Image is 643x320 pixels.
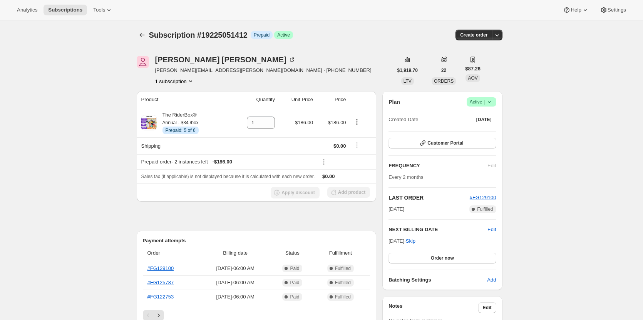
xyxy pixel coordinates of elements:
[149,31,248,39] span: Subscription #19225051412
[93,7,105,13] span: Tools
[201,293,269,301] span: [DATE] · 06:00 AM
[478,302,496,313] button: Edit
[393,65,422,76] button: $1,919.70
[143,245,199,262] th: Order
[290,294,299,300] span: Paid
[455,30,492,40] button: Create order
[12,5,42,15] button: Analytics
[558,5,593,15] button: Help
[595,5,631,15] button: Settings
[230,91,277,108] th: Quantity
[388,174,423,180] span: Every 2 months
[155,77,194,85] button: Product actions
[335,294,351,300] span: Fulfilled
[388,238,415,244] span: [DATE] ·
[89,5,117,15] button: Tools
[388,116,418,123] span: Created Date
[388,162,487,170] h2: FREQUENCY
[137,91,230,108] th: Product
[483,305,492,311] span: Edit
[141,158,313,166] div: Prepaid order - 2 instances left
[404,78,412,84] span: LTV
[460,32,487,38] span: Create order
[388,138,496,148] button: Customer Portal
[476,117,492,123] span: [DATE]
[48,7,82,13] span: Subscriptions
[388,194,470,202] h2: LAST ORDER
[316,249,366,257] span: Fulfillment
[388,205,404,213] span: [DATE]
[388,226,487,233] h2: NEXT BILLING DATE
[147,294,174,300] a: #FG122753
[155,56,296,63] div: [PERSON_NAME] [PERSON_NAME]
[141,174,315,179] span: Sales tax (if applicable) is not displayed because it is calculated with each new order.
[17,7,37,13] span: Analytics
[351,118,363,126] button: Product actions
[388,253,496,263] button: Order now
[157,111,199,134] div: The RiderBox®
[470,195,496,200] a: #FG129100
[427,140,463,146] span: Customer Portal
[441,67,446,73] span: 22
[213,158,232,166] span: - $186.00
[295,120,313,125] span: $186.00
[147,280,174,285] a: #FG125787
[322,173,335,179] span: $0.00
[468,75,477,81] span: AOV
[388,302,478,313] h3: Notes
[472,114,496,125] button: [DATE]
[487,226,496,233] button: Edit
[397,67,418,73] span: $1,919.70
[335,265,351,272] span: Fulfilled
[277,32,290,38] span: Active
[274,249,311,257] span: Status
[166,127,196,133] span: Prepaid: 5 of 6
[277,91,315,108] th: Unit Price
[141,115,157,130] img: product img
[44,5,87,15] button: Subscriptions
[487,276,496,284] span: Add
[406,237,415,245] span: Skip
[333,143,346,149] span: $0.00
[437,65,451,76] button: 22
[155,67,372,74] span: [PERSON_NAME][EMAIL_ADDRESS][PERSON_NAME][DOMAIN_NAME] · [PHONE_NUMBER]
[290,280,299,286] span: Paid
[147,265,174,271] a: #FG129100
[254,32,270,38] span: Prepaid
[143,237,370,245] h2: Payment attempts
[608,7,626,13] span: Settings
[315,91,348,108] th: Price
[137,56,149,68] span: Jocelyn Richards
[351,141,363,149] button: Shipping actions
[470,194,496,202] button: #FG129100
[482,274,501,286] button: Add
[434,78,454,84] span: ORDERS
[470,98,493,106] span: Active
[328,120,346,125] span: $186.00
[388,276,487,284] h6: Batching Settings
[137,30,147,40] button: Subscriptions
[290,265,299,272] span: Paid
[477,206,493,212] span: Fulfilled
[465,65,481,73] span: $87.26
[162,120,199,125] small: Annual - $34 /box
[484,99,485,105] span: |
[137,137,230,154] th: Shipping
[201,249,269,257] span: Billing date
[388,98,400,106] h2: Plan
[571,7,581,13] span: Help
[431,255,454,261] span: Order now
[201,265,269,272] span: [DATE] · 06:00 AM
[201,279,269,287] span: [DATE] · 06:00 AM
[335,280,351,286] span: Fulfilled
[401,235,420,247] button: Skip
